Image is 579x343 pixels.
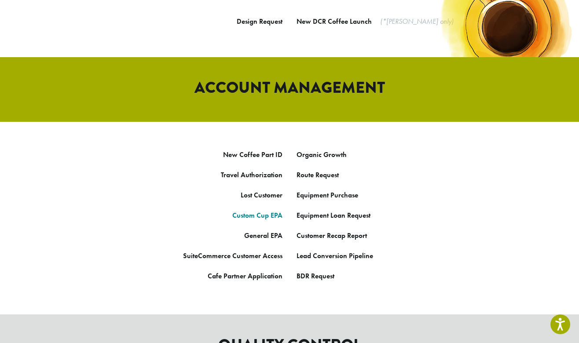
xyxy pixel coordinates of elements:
h2: ACCOUNT MANAGEMENT [39,78,540,97]
a: General EPA [244,231,282,240]
a: Custom Cup EPA [232,211,282,220]
a: Design Request [237,17,282,26]
a: Cafe Partner Application [208,271,282,281]
a: se [352,190,358,200]
a: Travel Authorization [221,170,282,179]
em: (*[PERSON_NAME] only) [380,17,454,26]
a: BDR Request [297,271,334,281]
a: Equipment Loan Request [297,211,370,220]
a: Lost Customer [241,190,282,200]
a: Customer Recap Report [297,231,367,240]
a: Lead Conversion Pipeline [297,251,373,260]
a: New DCR Coffee Launch [297,17,372,26]
a: Equipment Purcha [297,190,352,200]
a: SuiteCommerce Customer Access [183,251,282,260]
a: Route Request [297,170,339,179]
a: Organic Growth [297,150,347,159]
a: New Coffee Part ID [223,150,282,159]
